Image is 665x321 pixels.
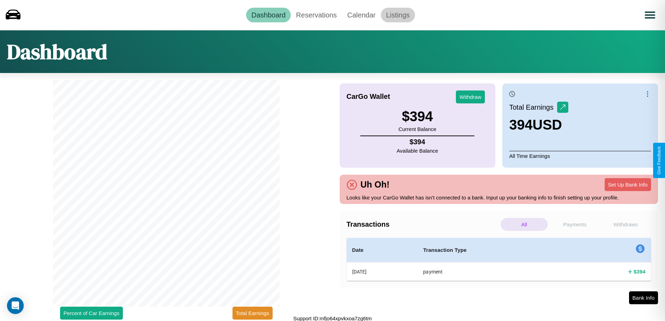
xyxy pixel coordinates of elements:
p: Payments [551,218,598,231]
th: payment [418,262,568,281]
h3: 394 USD [509,117,568,133]
a: Reservations [291,8,342,22]
div: Open Intercom Messenger [7,297,24,314]
button: Open menu [640,5,660,25]
a: Calendar [342,8,381,22]
button: Percent of Car Earnings [60,307,123,320]
p: All [501,218,548,231]
h4: Transactions [347,220,499,228]
h1: Dashboard [7,37,107,66]
a: Dashboard [246,8,291,22]
button: Withdraw [456,90,485,103]
h4: Transaction Type [423,246,563,254]
div: Give Feedback [657,146,662,175]
h3: $ 394 [398,109,436,124]
p: All Time Earnings [509,151,651,161]
th: [DATE] [347,262,418,281]
a: Listings [381,8,415,22]
h4: $ 394 [634,268,645,275]
h4: CarGo Wallet [347,93,390,101]
p: Available Balance [397,146,438,155]
p: Current Balance [398,124,436,134]
p: Withdraws [602,218,649,231]
button: Set Up Bank Info [605,178,651,191]
button: Total Earnings [232,307,273,320]
button: Bank Info [629,291,658,304]
h4: $ 394 [397,138,438,146]
h4: Date [352,246,412,254]
p: Looks like your CarGo Wallet has isn't connected to a bank. Input up your banking info to finish ... [347,193,651,202]
h4: Uh Oh! [357,180,393,190]
p: Total Earnings [509,101,557,114]
table: simple table [347,238,651,281]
